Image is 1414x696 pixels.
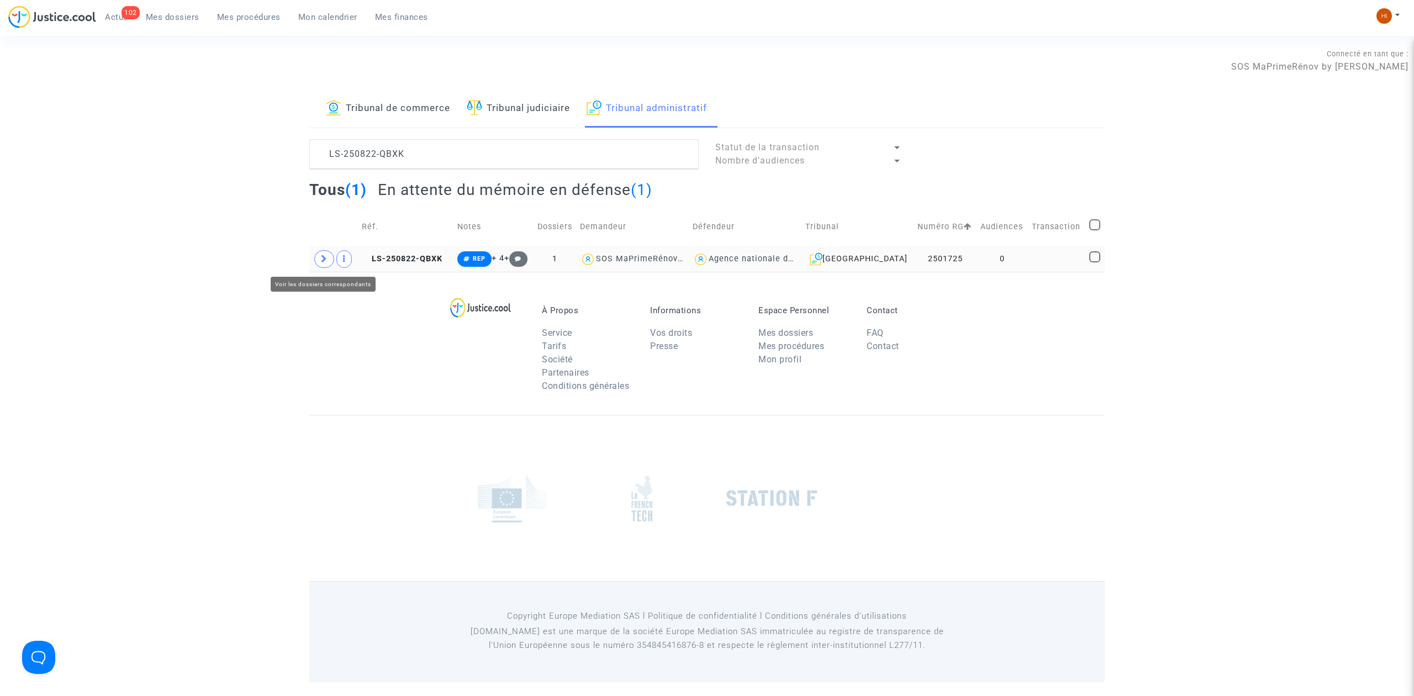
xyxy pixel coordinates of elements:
a: Presse [650,341,678,351]
a: Tarifs [542,341,566,351]
a: Tribunal administratif [587,90,707,128]
a: Service [542,328,572,338]
img: icon-user.svg [580,251,596,267]
td: Dossiers [533,207,577,246]
img: stationf.png [726,490,817,507]
span: REP [473,255,486,262]
h2: Tous [309,180,367,199]
a: Mes procédures [758,341,824,351]
img: logo-lg.svg [450,298,511,318]
a: Tribunal de commerce [326,90,450,128]
td: 0 [977,246,1028,272]
span: LS-250822-QBXK [362,254,442,263]
td: Défendeur [689,207,801,246]
span: Mes procédures [217,12,281,22]
td: Notes [453,207,533,246]
td: Tribunal [801,207,914,246]
a: Conditions générales [542,381,629,391]
a: Mes dossiers [758,328,813,338]
span: Nombre d'audiences [715,155,805,166]
div: 102 [122,6,140,19]
span: Mes dossiers [146,12,199,22]
iframe: Help Scout Beacon - Open [22,641,55,674]
td: Demandeur [576,207,689,246]
a: Tribunal judiciaire [467,90,570,128]
a: Mes dossiers [137,9,208,25]
p: Contact [867,305,958,315]
p: [DOMAIN_NAME] est une marque de la société Europe Mediation SAS immatriculée au registre de tr... [456,625,959,652]
span: + [504,254,528,263]
p: Espace Personnel [758,305,850,315]
td: Audiences [977,207,1028,246]
span: Statut de la transaction [715,142,820,152]
td: Numéro RG [914,207,977,246]
h2: En attente du mémoire en défense [378,180,652,199]
a: Vos droits [650,328,692,338]
a: Mes finances [366,9,437,25]
img: icon-archive.svg [810,252,822,266]
img: jc-logo.svg [8,6,96,28]
img: icon-banque.svg [326,100,341,115]
a: 102Actus [96,9,137,25]
a: Mon calendrier [289,9,366,25]
div: [GEOGRAPHIC_DATA] [805,252,910,266]
img: icon-faciliter-sm.svg [467,100,482,115]
img: icon-archive.svg [587,100,602,115]
img: fc99b196863ffcca57bb8fe2645aafd9 [1376,8,1392,24]
a: Société [542,354,573,365]
span: Actus [105,12,128,22]
a: Mon profil [758,354,801,365]
a: Contact [867,341,899,351]
img: icon-user.svg [693,251,709,267]
div: SOS MaPrimeRénov by [PERSON_NAME] [596,254,761,263]
img: french_tech.png [631,475,652,522]
span: Mon calendrier [298,12,357,22]
a: Mes procédures [208,9,289,25]
span: (1) [631,181,652,199]
a: FAQ [867,328,884,338]
img: europe_commision.png [478,474,547,523]
div: Agence nationale de l'habitat [709,254,830,263]
td: Transaction [1028,207,1085,246]
a: Partenaires [542,367,589,378]
td: 2501725 [914,246,977,272]
td: 1 [533,246,577,272]
p: À Propos [542,305,634,315]
p: Copyright Europe Mediation SAS l Politique de confidentialité l Conditions générales d’utilisa... [456,609,959,623]
span: Mes finances [375,12,428,22]
td: Réf. [358,207,453,246]
p: Informations [650,305,742,315]
span: + 4 [492,254,504,263]
span: Connecté en tant que : [1327,50,1408,58]
span: (1) [345,181,367,199]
